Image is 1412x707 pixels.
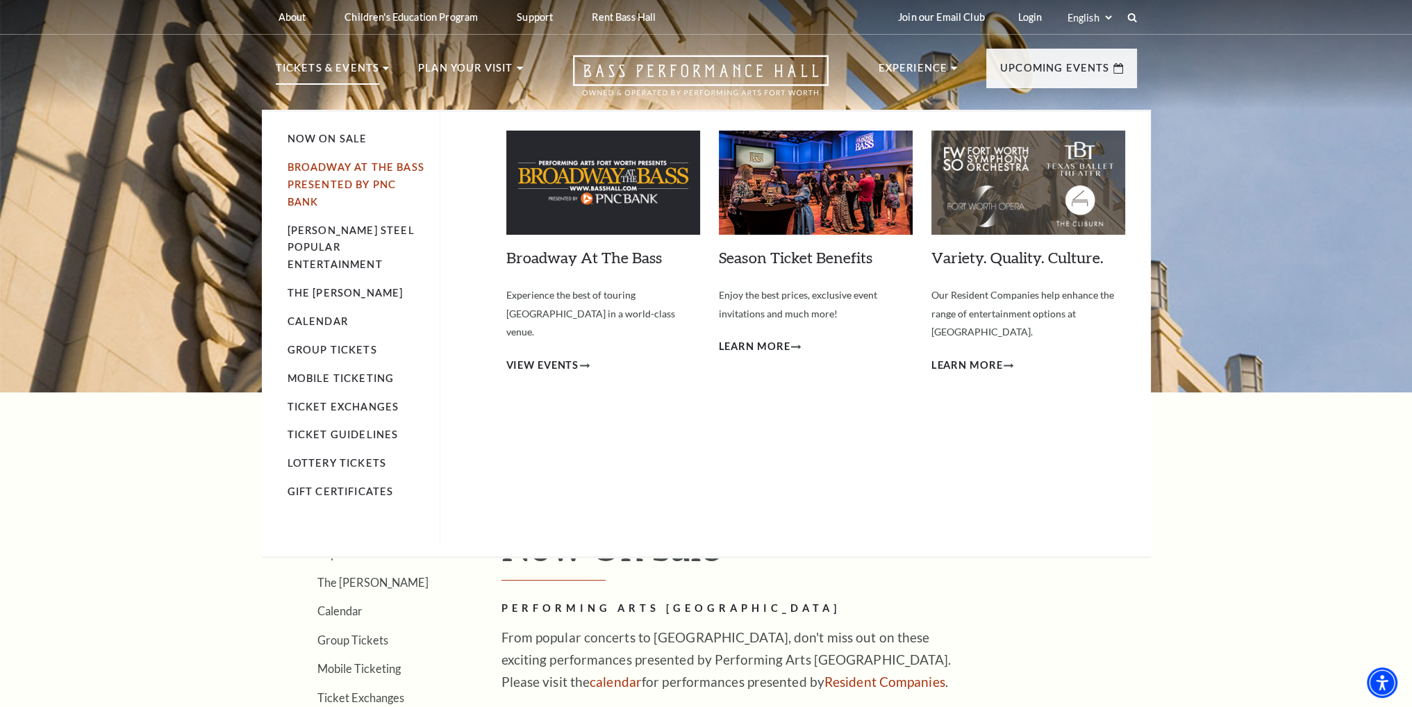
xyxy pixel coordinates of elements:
[279,11,306,23] p: About
[590,674,642,690] a: calendar
[506,248,662,267] a: Broadway At The Bass
[931,357,1014,374] a: Learn More Variety. Quality. Culture.
[317,604,363,617] a: Calendar
[931,286,1125,342] p: Our Resident Companies help enhance the range of entertainment options at [GEOGRAPHIC_DATA].
[517,11,553,23] p: Support
[344,11,478,23] p: Children's Education Program
[317,662,401,675] a: Mobile Ticketing
[931,248,1104,267] a: Variety. Quality. Culture.
[288,485,394,497] a: Gift Certificates
[288,401,399,413] a: Ticket Exchanges
[288,344,377,356] a: Group Tickets
[288,372,394,384] a: Mobile Ticketing
[719,338,790,356] span: Learn More
[501,626,953,693] p: From popular concerts to [GEOGRAPHIC_DATA], don't miss out on these exciting performances present...
[276,60,380,85] p: Tickets & Events
[931,131,1125,235] img: Variety. Quality. Culture.
[879,60,948,85] p: Experience
[824,674,945,690] a: Resident Companies
[1367,667,1397,698] div: Accessibility Menu
[592,11,656,23] p: Rent Bass Hall
[506,286,700,342] p: Experience the best of touring [GEOGRAPHIC_DATA] in a world-class venue.
[1000,60,1110,85] p: Upcoming Events
[288,457,387,469] a: Lottery Tickets
[719,248,872,267] a: Season Ticket Benefits
[523,55,879,110] a: Open this option
[506,357,590,374] a: View Events
[288,224,415,271] a: [PERSON_NAME] Steel Popular Entertainment
[288,315,348,327] a: Calendar
[1065,11,1114,24] select: Select:
[719,131,913,235] img: Season Ticket Benefits
[931,357,1003,374] span: Learn More
[317,691,404,704] a: Ticket Exchanges
[506,357,579,374] span: View Events
[501,600,953,617] h2: Performing Arts [GEOGRAPHIC_DATA]
[719,338,801,356] a: Learn More Season Ticket Benefits
[506,131,700,235] img: Broadway At The Bass
[418,60,513,85] p: Plan Your Visit
[719,286,913,323] p: Enjoy the best prices, exclusive event invitations and much more!
[288,287,404,299] a: The [PERSON_NAME]
[317,576,429,589] a: The [PERSON_NAME]
[288,429,399,440] a: Ticket Guidelines
[288,161,424,208] a: Broadway At The Bass presented by PNC Bank
[288,133,367,144] a: Now On Sale
[317,633,388,647] a: Group Tickets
